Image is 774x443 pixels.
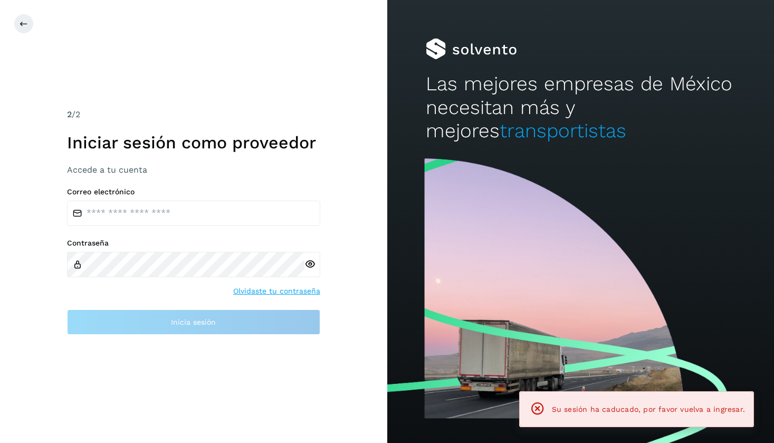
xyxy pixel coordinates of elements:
div: /2 [67,108,320,121]
h1: Iniciar sesión como proveedor [67,133,320,153]
span: Su sesión ha caducado, por favor vuelva a ingresar. [552,405,745,413]
span: transportistas [500,119,626,142]
label: Correo electrónico [67,187,320,196]
span: 2 [67,109,72,119]
button: Inicia sesión [67,309,320,335]
label: Contraseña [67,239,320,248]
h2: Las mejores empresas de México necesitan más y mejores [426,72,735,143]
h3: Accede a tu cuenta [67,165,320,175]
span: Inicia sesión [171,318,216,326]
a: Olvidaste tu contraseña [233,286,320,297]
